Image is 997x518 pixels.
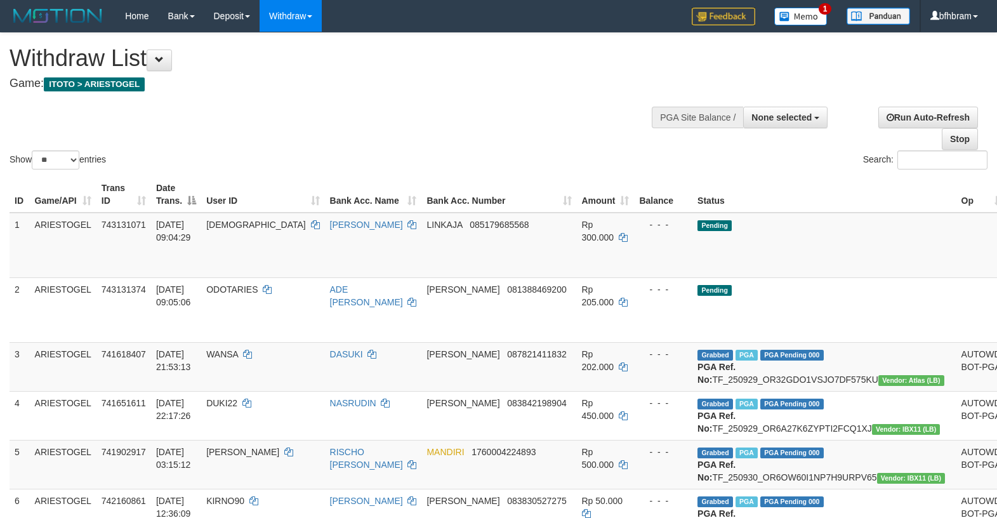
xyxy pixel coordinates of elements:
[421,176,576,213] th: Bank Acc. Number: activate to sort column ascending
[426,220,462,230] span: LINKAJA
[330,496,403,506] a: [PERSON_NAME]
[102,349,146,359] span: 741618407
[652,107,743,128] div: PGA Site Balance /
[639,218,687,231] div: - - -
[692,391,956,440] td: TF_250929_OR6A27K6ZYPTI2FCQ1XJ
[10,342,30,391] td: 3
[582,220,614,242] span: Rp 300.000
[102,398,146,408] span: 741651611
[697,285,732,296] span: Pending
[206,398,237,408] span: DUKI22
[30,391,96,440] td: ARIESTOGEL
[10,440,30,489] td: 5
[878,375,944,386] span: Vendor URL: https://dashboard.q2checkout.com/secure
[156,398,191,421] span: [DATE] 22:17:26
[582,349,614,372] span: Rp 202.000
[692,342,956,391] td: TF_250929_OR32GDO1VSJO7DF575KU
[639,495,687,507] div: - - -
[639,283,687,296] div: - - -
[10,6,106,25] img: MOTION_logo.png
[102,284,146,295] span: 743131374
[697,362,736,385] b: PGA Ref. No:
[639,446,687,458] div: - - -
[96,176,151,213] th: Trans ID: activate to sort column ascending
[697,496,733,507] span: Grabbed
[151,176,201,213] th: Date Trans.: activate to sort column descending
[819,3,832,15] span: 1
[847,8,910,25] img: panduan.png
[582,398,614,421] span: Rp 450.000
[507,398,566,408] span: Copy 083842198904 to clipboard
[582,496,623,506] span: Rp 50.000
[426,398,499,408] span: [PERSON_NAME]
[102,447,146,457] span: 741902917
[692,440,956,489] td: TF_250930_OR6OW60I1NP7H9URPV65
[426,447,464,457] span: MANDIRI
[692,8,755,25] img: Feedback.jpg
[872,424,941,435] span: Vendor URL: https://dashboard.q2checkout.com/secure
[697,350,733,361] span: Grabbed
[736,350,758,361] span: Marked by bfhtanisha
[325,176,422,213] th: Bank Acc. Name: activate to sort column ascending
[330,398,376,408] a: NASRUDIN
[44,77,145,91] span: ITOTO > ARIESTOGEL
[156,447,191,470] span: [DATE] 03:15:12
[10,77,652,90] h4: Game:
[774,8,828,25] img: Button%20Memo.svg
[102,220,146,230] span: 743131071
[692,176,956,213] th: Status
[697,448,733,458] span: Grabbed
[582,284,614,307] span: Rp 205.000
[330,447,403,470] a: RISCHO [PERSON_NAME]
[30,342,96,391] td: ARIESTOGEL
[697,220,732,231] span: Pending
[330,284,403,307] a: ADE [PERSON_NAME]
[736,448,758,458] span: Marked by bfhbrian
[206,496,244,506] span: KIRNO90
[472,447,536,457] span: Copy 1760004224893 to clipboard
[697,460,736,482] b: PGA Ref. No:
[102,496,146,506] span: 742160861
[751,112,812,123] span: None selected
[697,399,733,409] span: Grabbed
[10,391,30,440] td: 4
[10,150,106,169] label: Show entries
[639,397,687,409] div: - - -
[156,220,191,242] span: [DATE] 09:04:29
[942,128,978,150] a: Stop
[507,349,566,359] span: Copy 087821411832 to clipboard
[507,496,566,506] span: Copy 083830527275 to clipboard
[736,496,758,507] span: Marked by bfhbram
[426,284,499,295] span: [PERSON_NAME]
[877,473,946,484] span: Vendor URL: https://dashboard.q2checkout.com/secure
[897,150,987,169] input: Search:
[743,107,828,128] button: None selected
[10,46,652,71] h1: Withdraw List
[760,496,824,507] span: PGA Pending
[206,220,306,230] span: [DEMOGRAPHIC_DATA]
[206,284,258,295] span: ODOTARIES
[736,399,758,409] span: Marked by bfhtanisha
[32,150,79,169] select: Showentries
[582,447,614,470] span: Rp 500.000
[206,447,279,457] span: [PERSON_NAME]
[863,150,987,169] label: Search:
[760,399,824,409] span: PGA Pending
[634,176,692,213] th: Balance
[30,213,96,278] td: ARIESTOGEL
[330,349,363,359] a: DASUKI
[760,350,824,361] span: PGA Pending
[330,220,403,230] a: [PERSON_NAME]
[697,411,736,434] b: PGA Ref. No:
[639,348,687,361] div: - - -
[201,176,324,213] th: User ID: activate to sort column ascending
[760,448,824,458] span: PGA Pending
[470,220,529,230] span: Copy 085179685568 to clipboard
[30,277,96,342] td: ARIESTOGEL
[878,107,978,128] a: Run Auto-Refresh
[577,176,635,213] th: Amount: activate to sort column ascending
[426,349,499,359] span: [PERSON_NAME]
[30,440,96,489] td: ARIESTOGEL
[426,496,499,506] span: [PERSON_NAME]
[10,176,30,213] th: ID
